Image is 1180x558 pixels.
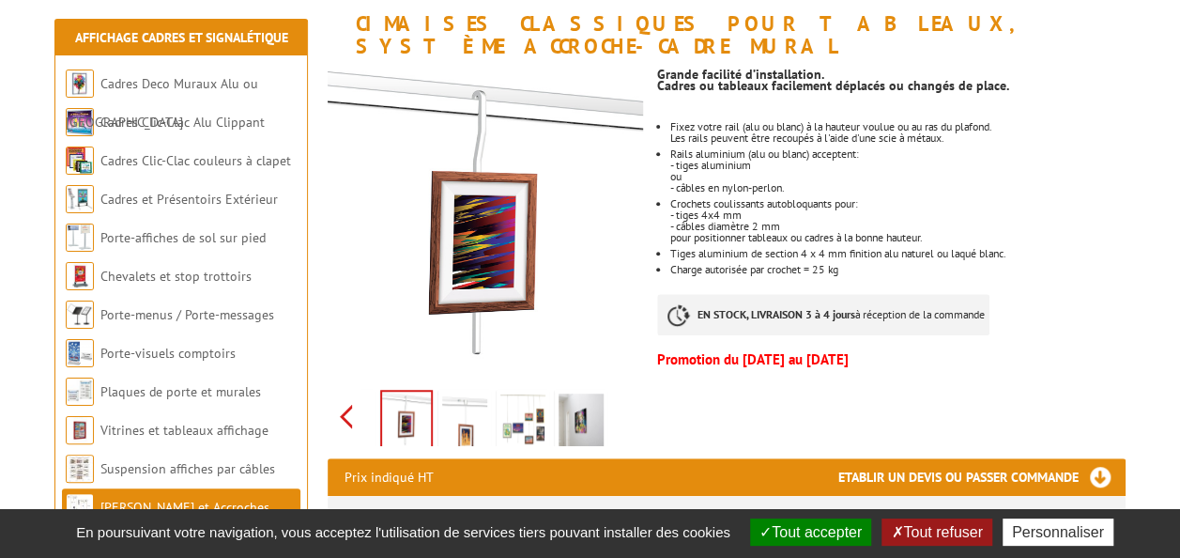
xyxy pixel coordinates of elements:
[1003,519,1113,546] button: Personnaliser (fenêtre modale)
[670,121,1125,132] p: Fixez votre rail (alu ou blanc) à la hauteur voulue ou au ras du plafond.
[670,160,1125,171] p: - tiges aluminium
[670,148,1125,160] p: Rails aluminium (alu ou blanc) acceptent:
[66,262,94,290] img: Chevalets et stop trottoirs
[100,345,236,362] a: Porte-visuels comptoirs
[670,221,1125,232] p: - câbles diamètre 2 mm
[66,416,94,444] img: Vitrines et tableaux affichage
[442,394,487,452] img: cimaises_classiques_pour_tableaux_systeme_accroche_cadre_250001_4bis.jpg
[66,75,258,131] a: Cadres Deco Muraux Alu ou [GEOGRAPHIC_DATA]
[100,383,261,400] a: Plaques de porte et murales
[750,519,871,546] button: Tout accepter
[500,394,545,452] img: 250014_rail_alu_horizontal_tiges_cables.jpg
[697,307,855,321] strong: EN STOCK, LIVRAISON 3 à 4 jours
[657,69,1125,80] p: Grande facilité d’installation.
[100,114,265,131] a: Cadres Clic-Clac Alu Clippant
[559,394,604,452] img: rail_cimaise_horizontal_fixation_installation_cadre_decoration_tableau_vernissage_exposition_affi...
[75,29,288,46] a: Affichage Cadres et Signalétique
[66,185,94,213] img: Cadres et Présentoirs Extérieur
[100,306,274,323] a: Porte-menus / Porte-messages
[881,519,991,546] button: Tout refuser
[100,229,266,246] a: Porte-affiches de sol sur pied
[100,191,278,208] a: Cadres et Présentoirs Extérieur
[670,198,1125,209] p: Crochets coulissants autobloquants pour:
[670,132,1125,144] p: Les rails peuvent être recoupés à l'aide d'une scie à métaux.
[670,171,1125,182] p: ou
[670,232,1125,243] p: pour positionner tableaux ou cadres à la bonne hauteur.
[66,70,94,98] img: Cadres Deco Muraux Alu ou Bois
[670,264,1125,275] li: Charge autorisée par crochet = 25 kg
[100,268,252,285] a: Chevalets et stop trottoirs
[337,401,355,432] span: Previous
[657,294,989,335] p: à réception de la commande
[328,67,644,383] img: cimaises_classiques_pour_tableaux_systeme_accroche_cadre_250001_1bis.jpg
[66,339,94,367] img: Porte-visuels comptoirs
[66,301,94,329] img: Porte-menus / Porte-messages
[670,248,1125,259] li: Tiges aluminium de section 4 x 4 mm finition alu naturel ou laqué blanc.
[657,80,1125,91] p: Cadres ou tableaux facilement déplacés ou changés de place.
[66,147,94,175] img: Cadres Clic-Clac couleurs à clapet
[838,458,1126,496] h3: Etablir un devis ou passer commande
[670,209,1125,221] p: - tiges 4x4 mm
[382,392,431,450] img: cimaises_classiques_pour_tableaux_systeme_accroche_cadre_250001_1bis.jpg
[670,182,1125,194] p: - câbles en nylon-perlon.
[100,152,291,169] a: Cadres Clic-Clac couleurs à clapet
[66,224,94,252] img: Porte-affiches de sol sur pied
[657,354,1125,365] p: Promotion du [DATE] au [DATE]
[66,378,94,406] img: Plaques de porte et murales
